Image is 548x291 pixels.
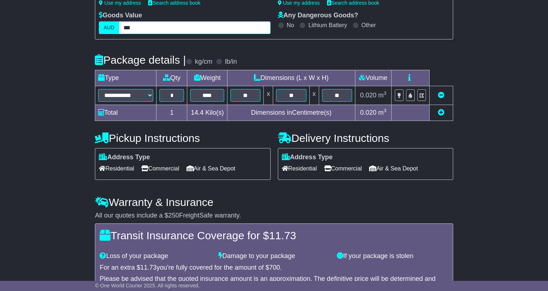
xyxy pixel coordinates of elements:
[227,70,355,86] td: Dimensions (L x W x H)
[99,153,150,161] label: Address Type
[438,92,444,99] a: Remove this item
[187,105,227,121] td: Kilo(s)
[95,283,200,288] span: © One World Courier 2025. All rights reserved.
[308,22,347,29] label: Lithium Battery
[99,21,119,34] label: AUD
[282,153,333,161] label: Address Type
[156,105,187,121] td: 1
[156,70,187,86] td: Qty
[309,86,319,105] td: x
[141,163,179,174] span: Commercial
[287,22,294,29] label: No
[369,163,418,174] span: Air & Sea Depot
[99,163,134,174] span: Residential
[100,229,448,241] h4: Transit Insurance Coverage for $
[360,109,376,116] span: 0.020
[264,86,273,105] td: x
[227,105,355,121] td: Dimensions in Centimetre(s)
[95,212,453,220] div: All our quotes include a $ FreightSafe warranty.
[95,132,270,144] h4: Pickup Instructions
[360,92,376,99] span: 0.020
[384,108,386,113] sup: 3
[282,163,317,174] span: Residential
[361,22,376,29] label: Other
[215,252,334,260] div: Damage to your package
[187,70,227,86] td: Weight
[99,12,142,20] label: Goods Value
[278,12,358,20] label: Any Dangerous Goods?
[333,252,452,260] div: If your package is stolen
[95,105,156,121] td: Total
[96,252,215,260] div: Loss of your package
[95,196,453,208] h4: Warranty & Insurance
[378,109,386,116] span: m
[95,54,186,66] h4: Package details |
[225,58,237,66] label: lb/in
[195,58,212,66] label: kg/cm
[187,163,235,174] span: Air & Sea Depot
[378,92,386,99] span: m
[168,212,179,219] span: 250
[191,109,204,116] span: 14.4
[95,70,156,86] td: Type
[100,275,448,291] div: Please be advised that the quoted insurance amount is an approximation. The definitive price will...
[269,229,296,241] span: 11.73
[100,264,448,272] div: For an extra $ you're fully covered for the amount of $ .
[269,264,280,271] span: 700
[355,70,391,86] td: Volume
[384,90,386,96] sup: 3
[278,132,453,144] h4: Delivery Instructions
[140,264,156,271] span: 11.73
[438,109,444,116] a: Add new item
[324,163,362,174] span: Commercial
